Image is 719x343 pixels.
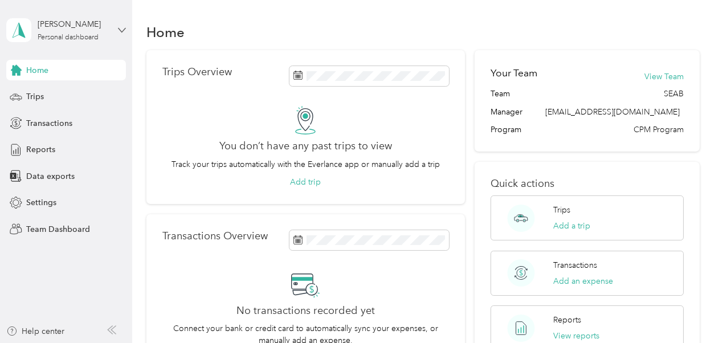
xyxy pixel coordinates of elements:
[219,140,392,152] h2: You don’t have any past trips to view
[491,88,510,100] span: Team
[644,71,684,83] button: View Team
[491,178,683,190] p: Quick actions
[553,204,570,216] p: Trips
[491,124,521,136] span: Program
[290,176,321,188] button: Add trip
[38,34,99,41] div: Personal dashboard
[26,170,75,182] span: Data exports
[26,144,55,156] span: Reports
[26,197,56,209] span: Settings
[491,66,537,80] h2: Your Team
[553,259,597,271] p: Transactions
[553,314,581,326] p: Reports
[26,91,44,103] span: Trips
[162,66,232,78] p: Trips Overview
[162,230,268,242] p: Transactions Overview
[26,223,90,235] span: Team Dashboard
[634,124,684,136] span: CPM Program
[664,88,684,100] span: SEAB
[171,158,440,170] p: Track your trips automatically with the Everlance app or manually add a trip
[26,64,48,76] span: Home
[491,106,522,118] span: Manager
[38,18,109,30] div: [PERSON_NAME]
[146,26,185,38] h1: Home
[553,275,613,287] button: Add an expense
[553,330,599,342] button: View reports
[545,107,680,117] span: [EMAIL_ADDRESS][DOMAIN_NAME]
[553,220,590,232] button: Add a trip
[655,279,719,343] iframe: Everlance-gr Chat Button Frame
[6,325,64,337] button: Help center
[26,117,72,129] span: Transactions
[236,305,375,317] h2: No transactions recorded yet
